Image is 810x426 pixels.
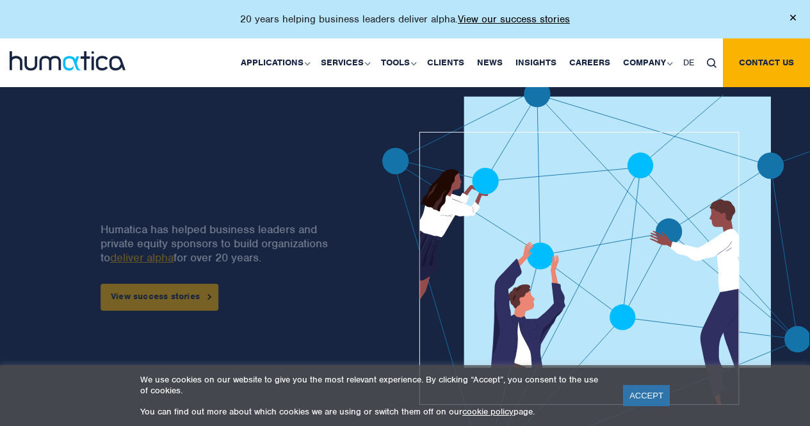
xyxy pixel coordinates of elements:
a: Insights [509,38,563,87]
a: View our success stories [458,13,570,26]
p: We use cookies on our website to give you the most relevant experience. By clicking “Accept”, you... [140,374,607,396]
a: Applications [234,38,314,87]
a: Contact us [723,38,810,87]
img: arrowicon [207,294,211,300]
a: ACCEPT [623,385,670,406]
a: View success stories [101,284,218,311]
p: Humatica has helped business leaders and private equity sponsors to build organizations to for ov... [101,222,336,265]
a: Careers [563,38,617,87]
span: DE [683,57,694,68]
a: News [471,38,509,87]
a: Services [314,38,375,87]
p: 20 years helping business leaders deliver alpha. [240,13,570,26]
a: Company [617,38,677,87]
p: You can find out more about which cookies we are using or switch them off on our page. [140,406,607,417]
img: search_icon [707,58,717,68]
a: deliver alpha [110,250,174,265]
a: Clients [421,38,471,87]
a: DE [677,38,701,87]
img: logo [10,51,126,70]
a: Tools [375,38,421,87]
a: cookie policy [462,406,514,417]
